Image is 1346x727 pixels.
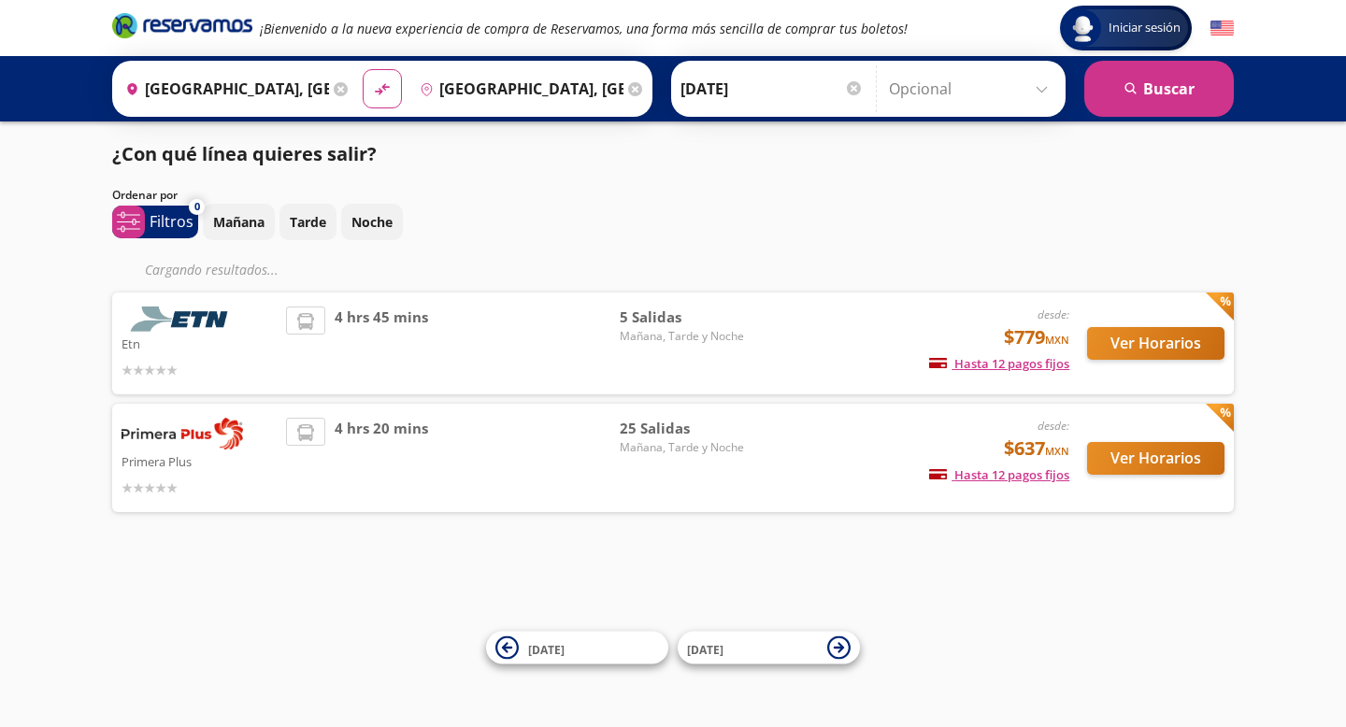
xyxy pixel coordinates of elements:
span: 25 Salidas [620,418,751,439]
small: MXN [1045,444,1069,458]
span: 0 [194,199,200,215]
span: Hasta 12 pagos fijos [929,355,1069,372]
p: Mañana [213,212,265,232]
span: 4 hrs 20 mins [335,418,428,498]
span: $637 [1004,435,1069,463]
button: Buscar [1084,61,1234,117]
em: desde: [1038,418,1069,434]
p: Noche [351,212,393,232]
span: 5 Salidas [620,306,751,328]
span: [DATE] [528,641,565,657]
p: Tarde [290,212,326,232]
button: 0Filtros [112,206,198,238]
p: Etn [122,332,277,354]
small: MXN [1045,333,1069,347]
input: Elegir Fecha [680,65,864,112]
button: Ver Horarios [1087,442,1224,475]
p: ¿Con qué línea quieres salir? [112,140,377,168]
span: 4 hrs 45 mins [335,306,428,380]
input: Buscar Destino [412,65,623,112]
span: Mañana, Tarde y Noche [620,439,751,456]
button: Tarde [279,204,336,240]
img: Etn [122,306,243,332]
input: Opcional [889,65,1056,112]
em: ¡Bienvenido a la nueva experiencia de compra de Reservamos, una forma más sencilla de comprar tus... [260,20,908,37]
button: [DATE] [678,632,860,664]
i: Brand Logo [112,11,252,39]
p: Primera Plus [122,449,277,472]
span: Iniciar sesión [1101,19,1188,37]
em: desde: [1038,306,1069,322]
span: [DATE] [687,641,723,657]
button: Ver Horarios [1087,327,1224,360]
button: English [1210,17,1234,40]
input: Buscar Origen [118,65,329,112]
a: Brand Logo [112,11,252,45]
p: Ordenar por [112,187,178,204]
button: Mañana [203,204,275,240]
em: Cargando resultados ... [145,261,279,278]
button: [DATE] [486,632,668,664]
img: Primera Plus [122,418,243,449]
span: Hasta 12 pagos fijos [929,466,1069,483]
span: Mañana, Tarde y Noche [620,328,751,345]
span: $779 [1004,323,1069,351]
p: Filtros [150,210,193,233]
button: Noche [341,204,403,240]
